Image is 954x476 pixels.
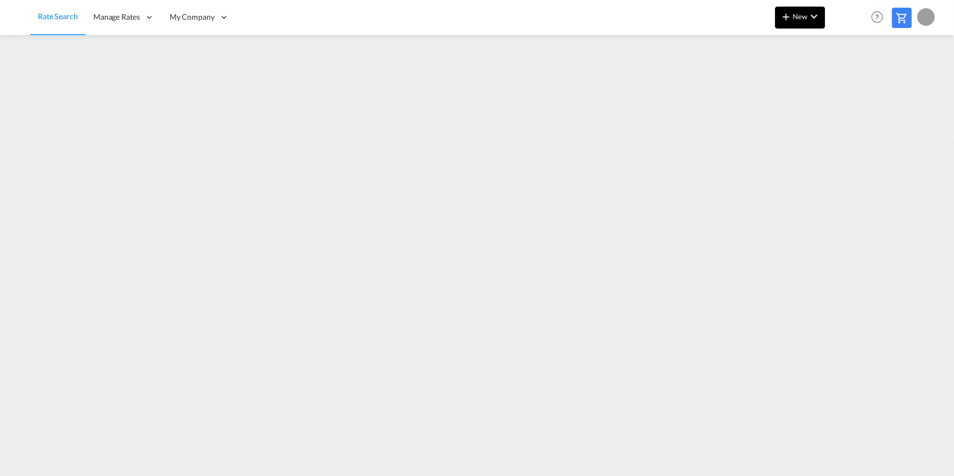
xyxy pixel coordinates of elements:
md-icon: icon-plus 400-fg [779,10,793,23]
div: Help [868,8,892,27]
span: My Company [170,12,215,23]
md-icon: icon-chevron-down [807,10,821,23]
span: Rate Search [38,12,78,21]
span: Manage Rates [93,12,140,23]
span: New [779,12,821,21]
span: Help [868,8,886,26]
button: icon-plus 400-fgNewicon-chevron-down [775,7,825,29]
